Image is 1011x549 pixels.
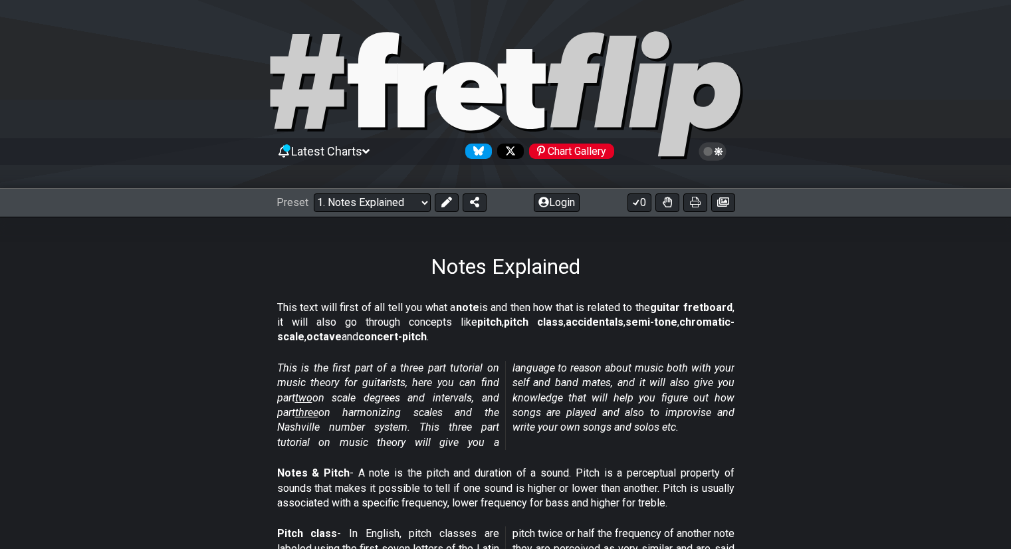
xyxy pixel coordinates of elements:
span: two [295,391,312,404]
button: Toggle Dexterity for all fretkits [655,193,679,212]
em: This is the first part of a three part tutorial on music theory for guitarists, here you can find... [277,362,734,449]
strong: pitch class [504,316,564,328]
p: - A note is the pitch and duration of a sound. Pitch is a perceptual property of sounds that make... [277,466,734,510]
strong: semi-tone [625,316,677,328]
strong: octave [306,330,342,343]
strong: Notes & Pitch [277,467,350,479]
span: Toggle light / dark theme [705,146,721,158]
button: Print [683,193,707,212]
button: 0 [627,193,651,212]
h1: Notes Explained [431,254,580,279]
button: Edit Preset [435,193,459,212]
strong: accidentals [566,316,623,328]
strong: note [456,301,479,314]
div: Chart Gallery [529,144,614,159]
a: Follow #fretflip at X [492,144,524,159]
a: #fretflip at Pinterest [524,144,614,159]
strong: pitch [477,316,502,328]
strong: concert-pitch [358,330,427,343]
button: Create image [711,193,735,212]
button: Login [534,193,580,212]
span: three [295,406,318,419]
strong: guitar fretboard [650,301,732,314]
span: Preset [277,196,308,209]
button: Share Preset [463,193,487,212]
p: This text will first of all tell you what a is and then how that is related to the , it will also... [277,300,734,345]
strong: Pitch class [277,527,338,540]
span: Latest Charts [291,144,362,158]
a: Follow #fretflip at Bluesky [460,144,492,159]
select: Preset [314,193,431,212]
